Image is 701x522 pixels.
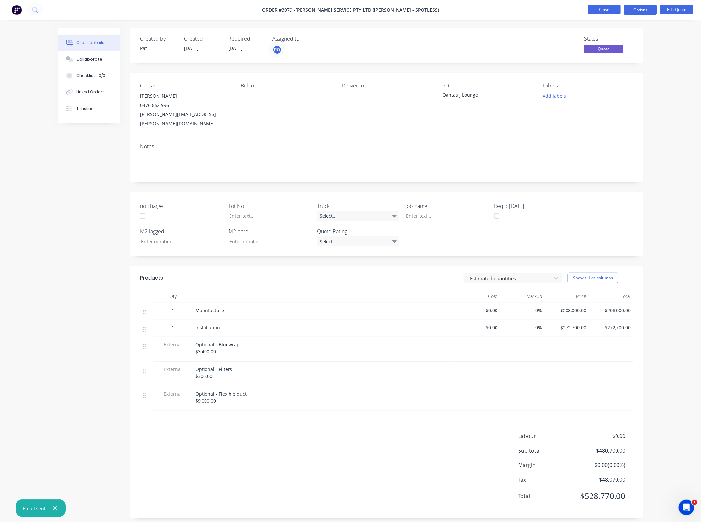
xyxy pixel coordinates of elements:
[500,290,544,303] div: Markup
[584,45,623,53] span: Quote
[224,236,311,246] input: Enter number...
[195,391,247,404] span: Optional - Flexible duct $9,000.00
[172,307,174,314] span: 1
[140,91,230,101] div: [PERSON_NAME]
[58,35,120,51] button: Order details
[272,45,282,55] button: PO
[184,45,199,51] span: [DATE]
[577,461,625,469] span: $0.00 ( 0.00 %)
[156,366,190,373] span: External
[518,432,577,440] span: Labour
[140,274,163,282] div: Products
[543,83,633,89] div: Labels
[195,341,240,355] span: Optional - Bluewrap $3,400.00
[547,307,586,314] span: $208,000.00
[317,236,399,246] div: Select...
[592,324,631,331] span: $272,700.00
[317,211,399,221] div: Select...
[518,447,577,455] span: Sub total
[135,236,222,246] input: Enter number...
[76,40,104,46] div: Order details
[156,390,190,397] span: External
[195,307,224,313] span: Manufacture
[153,290,193,303] div: Qty
[229,227,311,235] label: M2 bare
[692,500,697,505] span: 1
[588,5,621,14] button: Close
[140,110,230,128] div: [PERSON_NAME][EMAIL_ADDRESS][PERSON_NAME][DOMAIN_NAME]
[12,5,22,15] img: Factory
[577,476,625,484] span: $48,070.00
[317,227,399,235] label: Quote Rating
[140,227,222,235] label: M2 lagged
[679,500,694,515] iframe: Intercom live chat
[442,91,524,101] div: Qantas J Lounge
[458,307,497,314] span: $0.00
[456,290,500,303] div: Cost
[156,341,190,348] span: External
[172,324,174,331] span: 1
[577,432,625,440] span: $0.00
[442,83,532,89] div: PO
[518,476,577,484] span: Tax
[503,324,542,331] span: 0%
[584,36,633,42] div: Status
[458,324,497,331] span: $0.00
[23,505,46,512] div: Email sent
[229,202,311,210] label: Lot No
[589,290,633,303] div: Total
[518,461,577,469] span: Margin
[547,324,586,331] span: $272,700.00
[140,36,176,42] div: Created by
[241,83,331,89] div: Bill to
[503,307,542,314] span: 0%
[406,202,488,210] label: Job name
[140,83,230,89] div: Contact
[184,36,220,42] div: Created
[76,106,94,112] div: Timeline
[140,45,176,52] div: Pat
[494,202,576,210] label: Req'd [DATE]
[76,73,105,79] div: Checklists 0/0
[577,447,625,455] span: $480,700.00
[140,202,222,210] label: no charge
[58,84,120,100] button: Linked Orders
[58,67,120,84] button: Checklists 0/0
[317,202,399,210] label: Truck
[660,5,693,14] button: Edit Quote
[140,143,633,150] div: Notes
[140,101,230,110] div: 0476 852 996
[140,91,230,128] div: [PERSON_NAME]0476 852 996[PERSON_NAME][EMAIL_ADDRESS][PERSON_NAME][DOMAIN_NAME]
[342,83,432,89] div: Deliver to
[195,324,220,331] span: Installation
[539,91,569,100] button: Add labels
[624,5,657,15] button: Options
[577,490,625,502] span: $528,770.00
[272,36,338,42] div: Assigned to
[592,307,631,314] span: $208,000.00
[544,290,589,303] div: Price
[195,366,232,379] span: Optional - Filters $300.00
[76,56,102,62] div: Collaborate
[76,89,105,95] div: Linked Orders
[58,51,120,67] button: Collaborate
[228,45,243,51] span: [DATE]
[228,36,264,42] div: Required
[262,7,295,13] span: Order #3079 -
[568,273,618,283] button: Show / Hide columns
[295,7,439,13] a: [PERSON_NAME] Service Pty Ltd ([PERSON_NAME] - Spotless)
[58,100,120,117] button: Timeline
[518,492,577,500] span: Total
